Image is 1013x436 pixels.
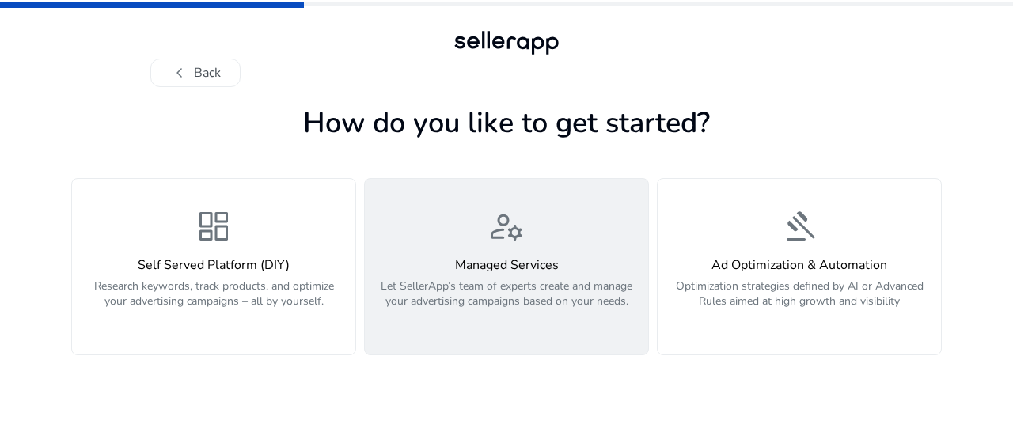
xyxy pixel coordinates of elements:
h4: Ad Optimization & Automation [667,258,931,273]
span: gavel [780,207,818,245]
h4: Self Served Platform (DIY) [82,258,346,273]
h1: How do you like to get started? [71,106,942,140]
button: dashboardSelf Served Platform (DIY)Research keywords, track products, and optimize your advertisi... [71,178,356,355]
h4: Managed Services [374,258,639,273]
span: chevron_left [170,63,189,82]
button: manage_accountsManaged ServicesLet SellerApp’s team of experts create and manage your advertising... [364,178,649,355]
p: Optimization strategies defined by AI or Advanced Rules aimed at high growth and visibility [667,279,931,326]
span: dashboard [195,207,233,245]
span: manage_accounts [488,207,525,245]
button: chevron_leftBack [150,59,241,87]
button: gavelAd Optimization & AutomationOptimization strategies defined by AI or Advanced Rules aimed at... [657,178,942,355]
p: Let SellerApp’s team of experts create and manage your advertising campaigns based on your needs. [374,279,639,326]
p: Research keywords, track products, and optimize your advertising campaigns – all by yourself. [82,279,346,326]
